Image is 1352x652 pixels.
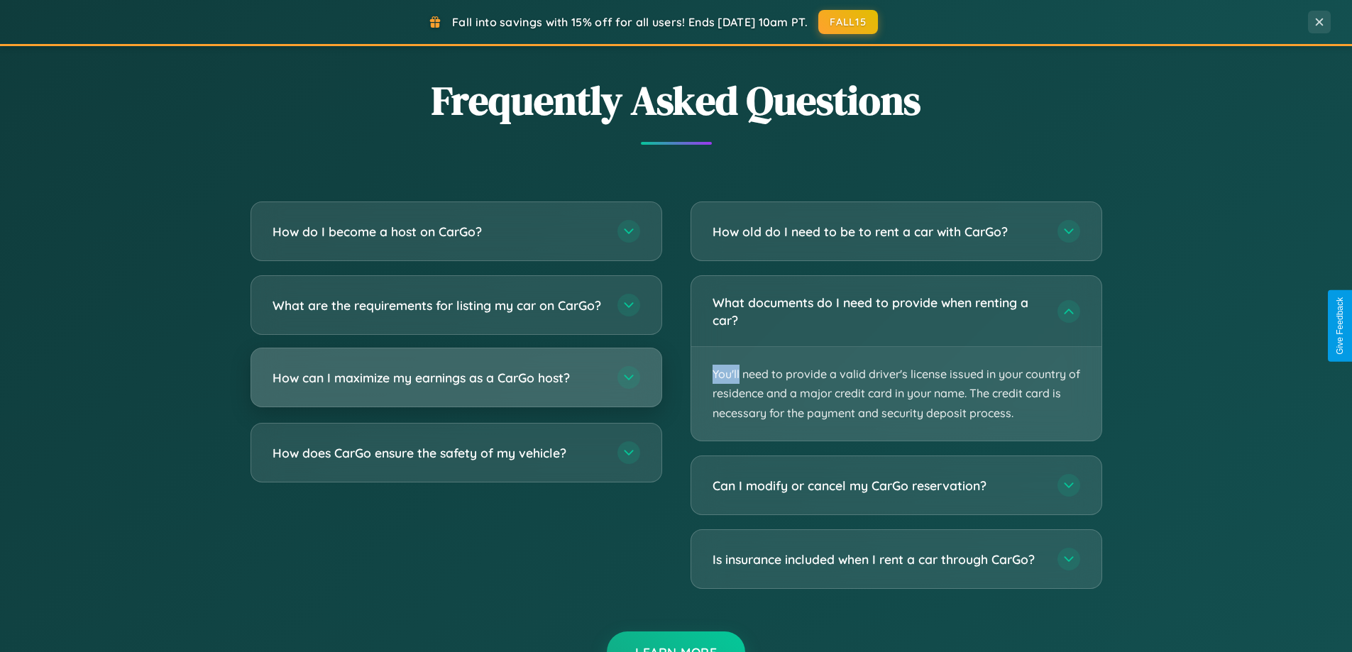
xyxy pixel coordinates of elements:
h3: Can I modify or cancel my CarGo reservation? [713,477,1043,494]
h3: How does CarGo ensure the safety of my vehicle? [273,444,603,462]
p: You'll need to provide a valid driver's license issued in your country of residence and a major c... [691,347,1101,441]
h3: Is insurance included when I rent a car through CarGo? [713,551,1043,568]
h3: How can I maximize my earnings as a CarGo host? [273,369,603,387]
h3: What are the requirements for listing my car on CarGo? [273,297,603,314]
h3: How do I become a host on CarGo? [273,223,603,241]
h3: How old do I need to be to rent a car with CarGo? [713,223,1043,241]
button: FALL15 [818,10,878,34]
h3: What documents do I need to provide when renting a car? [713,294,1043,328]
h2: Frequently Asked Questions [251,73,1102,128]
div: Give Feedback [1335,297,1345,355]
span: Fall into savings with 15% off for all users! Ends [DATE] 10am PT. [452,15,808,29]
